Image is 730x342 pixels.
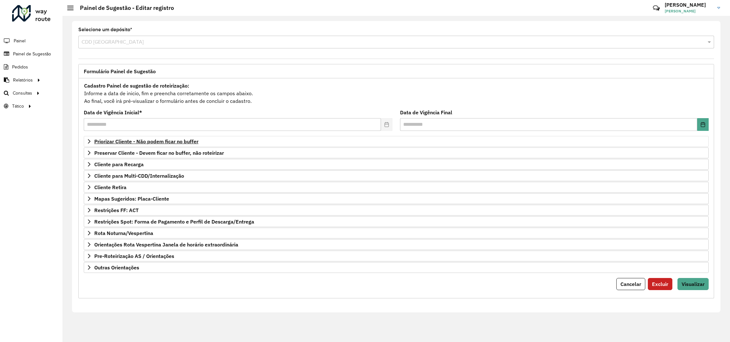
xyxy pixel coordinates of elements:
h2: Painel de Sugestão - Editar registro [74,4,174,11]
span: Restrições FF: ACT [94,208,139,213]
a: Outras Orientações [84,262,709,273]
a: Restrições Spot: Forma de Pagamento e Perfil de Descarga/Entrega [84,216,709,227]
a: Mapas Sugeridos: Placa-Cliente [84,193,709,204]
div: Informe a data de inicio, fim e preencha corretamente os campos abaixo. Ao final, você irá pré-vi... [84,82,709,105]
span: Visualizar [682,281,705,287]
span: Rota Noturna/Vespertina [94,231,153,236]
label: Data de Vigência Final [400,109,452,116]
a: Preservar Cliente - Devem ficar no buffer, não roteirizar [84,147,709,158]
span: Pre-Roteirização AS / Orientações [94,253,174,259]
button: Choose Date [697,118,709,131]
a: Cliente Retira [84,182,709,193]
span: Mapas Sugeridos: Placa-Cliente [94,196,169,201]
span: Orientações Rota Vespertina Janela de horário extraordinária [94,242,238,247]
span: Consultas [13,90,32,96]
span: Preservar Cliente - Devem ficar no buffer, não roteirizar [94,150,224,155]
a: Priorizar Cliente - Não podem ficar no buffer [84,136,709,147]
span: Cliente para Multi-CDD/Internalização [94,173,184,178]
a: Cliente para Recarga [84,159,709,170]
span: Formulário Painel de Sugestão [84,69,156,74]
span: Restrições Spot: Forma de Pagamento e Perfil de Descarga/Entrega [94,219,254,224]
span: Pedidos [12,64,28,70]
label: Data de Vigência Inicial [84,109,142,116]
span: [PERSON_NAME] [665,8,712,14]
button: Excluir [648,278,672,290]
span: Outras Orientações [94,265,139,270]
span: Cliente para Recarga [94,162,144,167]
span: Painel [14,38,25,44]
span: Relatórios [13,77,33,83]
span: Painel de Sugestão [13,51,51,57]
span: Priorizar Cliente - Não podem ficar no buffer [94,139,198,144]
a: Cliente para Multi-CDD/Internalização [84,170,709,181]
span: Excluir [652,281,668,287]
a: Restrições FF: ACT [84,205,709,216]
button: Visualizar [677,278,709,290]
button: Cancelar [616,278,645,290]
a: Pre-Roteirização AS / Orientações [84,251,709,261]
span: Cancelar [620,281,641,287]
a: Contato Rápido [649,1,663,15]
a: Orientações Rota Vespertina Janela de horário extraordinária [84,239,709,250]
strong: Cadastro Painel de sugestão de roteirização: [84,82,189,89]
a: Rota Noturna/Vespertina [84,228,709,239]
label: Selecione um depósito [78,26,132,33]
span: Cliente Retira [94,185,126,190]
h3: [PERSON_NAME] [665,2,712,8]
span: Tático [12,103,24,110]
